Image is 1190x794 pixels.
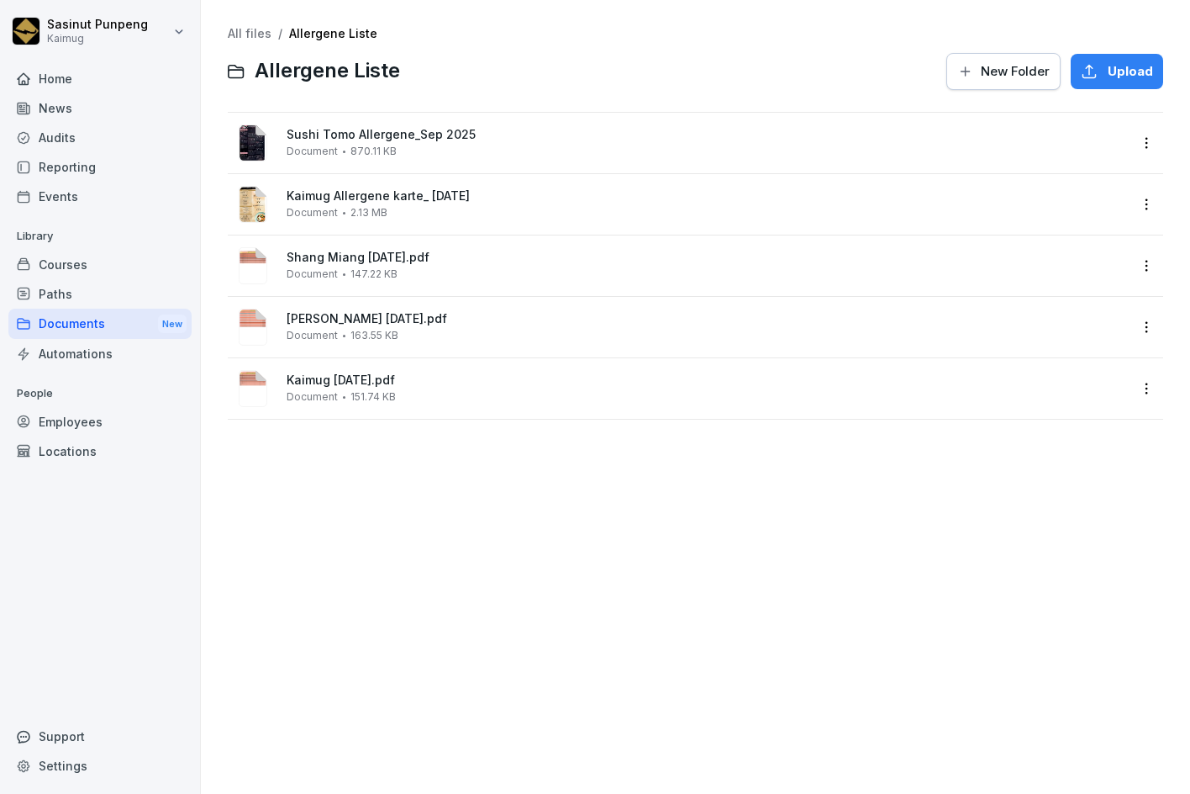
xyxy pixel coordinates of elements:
a: Settings [8,751,192,781]
span: 2.13 MB [350,207,387,219]
span: Kaimug Allergene karte_ [DATE] [287,189,1128,204]
span: Upload [1108,62,1153,81]
button: Upload [1071,54,1163,89]
a: Events [8,182,192,211]
span: 163.55 KB [350,330,398,341]
a: Paths [8,279,192,309]
a: All files [228,26,271,40]
p: Sasinut Punpeng [47,18,148,32]
span: [PERSON_NAME] [DATE].pdf [287,312,1128,326]
span: Document [287,146,338,157]
a: DocumentsNew [8,309,192,340]
span: New Folder [981,62,1050,81]
a: Employees [8,407,192,437]
a: Automations [8,339,192,368]
button: New Folder [946,53,1061,90]
a: Courses [8,250,192,279]
a: Home [8,64,192,93]
div: Support [8,722,192,751]
div: Documents [8,309,192,340]
span: Kaimug [DATE].pdf [287,373,1128,388]
span: 147.22 KB [350,268,398,280]
span: / [278,27,282,41]
p: Kaimug [47,33,148,45]
p: People [8,380,192,407]
a: Allergene Liste [289,26,377,40]
p: Library [8,223,192,250]
span: Sushi Tomo Allergene_Sep 2025 [287,128,1128,142]
div: New [158,315,187,334]
span: Document [287,391,338,403]
span: 870.11 KB [350,146,397,157]
a: Locations [8,437,192,466]
span: Shang Miang [DATE].pdf [287,251,1128,265]
a: Reporting [8,152,192,182]
span: 151.74 KB [350,391,396,403]
a: Audits [8,123,192,152]
span: Allergene Liste [255,59,400,83]
span: Document [287,330,338,341]
span: Document [287,268,338,280]
a: News [8,93,192,123]
span: Document [287,207,338,219]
